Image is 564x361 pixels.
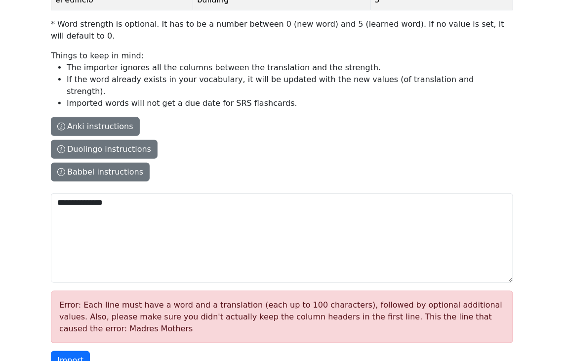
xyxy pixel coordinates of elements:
[51,50,513,109] p: Things to keep in mind:
[67,97,513,109] li: Imported words will not get a due date for SRS flashcards.
[51,163,150,181] button: la stanzaroom5el edificiobuilding5* Word strength is optional. It has to be a number between 0 (n...
[51,140,158,159] button: la stanzaroom5el edificiobuilding5* Word strength is optional. It has to be a number between 0 (n...
[67,74,513,97] li: If the word already exists in your vocabulary, it will be updated with the new values (of transla...
[67,62,513,74] li: The importer ignores all the columns between the translation and the strength.
[51,18,513,42] p: * Word strength is optional. It has to be a number between 0 (new word) and 5 (learned word). If ...
[51,291,513,343] div: Error: Each line must have a word and a translation (each up to 100 characters), followed by opti...
[51,117,140,136] button: la stanzaroom5el edificiobuilding5* Word strength is optional. It has to be a number between 0 (n...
